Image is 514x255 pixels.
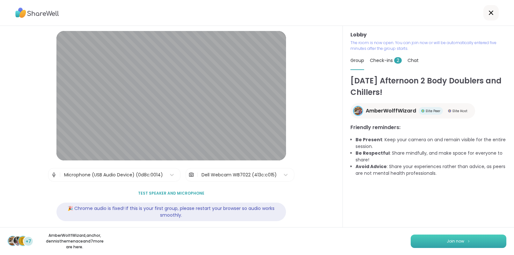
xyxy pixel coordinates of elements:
img: Elite Host [448,109,451,112]
li: : Share your experiences rather than advice, as peers are not mental health professionals. [356,163,506,177]
span: Check-ins [370,57,402,64]
span: AmberWolffWizard [366,107,416,115]
span: +7 [26,238,31,245]
span: 2 [394,57,402,64]
a: AmberWolffWizardAmberWolffWizardElite PeerElite PeerElite HostElite Host [350,103,475,119]
img: AmberWolffWizard [354,107,362,115]
img: anchor [13,236,22,245]
li: : Share mindfully, and make space for everyone to share! [356,150,506,163]
h3: Lobby [350,31,506,39]
span: Elite Peer [426,109,440,113]
li: : Keep your camera on and remain visible for the entire session. [356,136,506,150]
div: 🎉 Chrome audio is fixed! If this is your first group, please restart your browser so audio works ... [56,203,286,221]
img: ShareWell Logo [15,5,59,20]
span: Elite Host [452,109,467,113]
span: | [197,168,198,181]
h3: Friendly reminders: [350,124,506,131]
div: Dell Webcam WB7022 (413c:c015) [202,172,277,178]
span: Group [350,57,364,64]
span: d [21,237,25,245]
button: Join now [411,235,506,248]
span: Test speaker and microphone [138,190,204,196]
b: Avoid Advice [356,163,387,170]
div: Microphone (USB Audio Device) (0d8c:0014) [64,172,163,178]
h1: [DATE] Afternoon 2 Body Doublers and Chillers! [350,75,506,98]
span: Chat [408,57,419,64]
img: Microphone [51,168,57,181]
p: AmberWolffWizard , anchor , dennisthemenace and 7 more are here. [39,233,110,250]
img: Camera [188,168,194,181]
span: | [59,168,61,181]
b: Be Present [356,136,382,143]
p: The room is now open. You can join now or will be automatically entered five minutes after the gr... [350,40,506,51]
img: AmberWolffWizard [8,236,17,245]
span: Join now [447,238,464,244]
b: Be Respectful [356,150,390,156]
button: Test speaker and microphone [136,187,207,200]
img: ShareWell Logomark [467,239,471,243]
img: Elite Peer [421,109,424,112]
